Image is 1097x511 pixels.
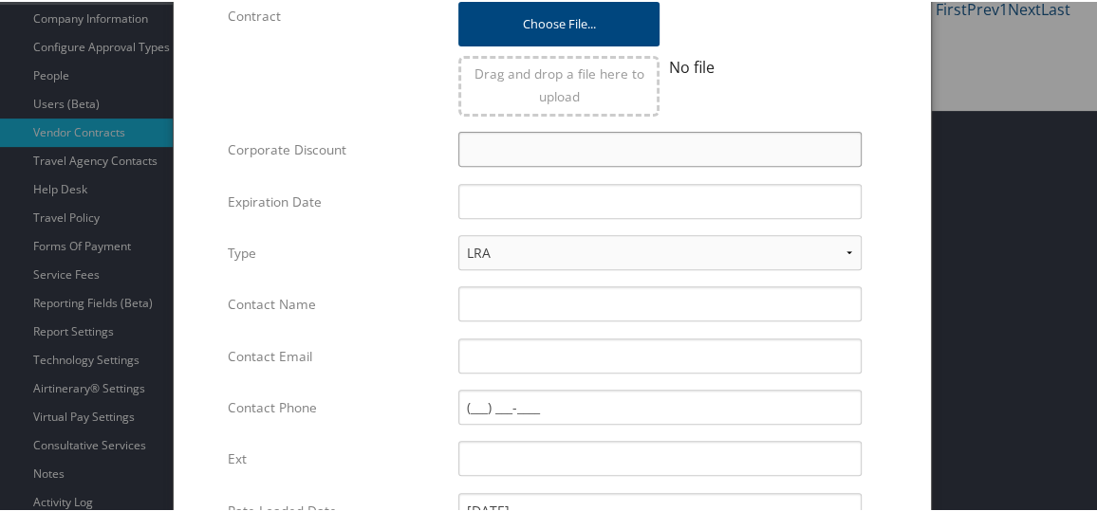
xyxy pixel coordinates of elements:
[458,388,862,423] input: (___) ___-____
[228,439,443,475] label: Ext
[474,63,644,103] span: Drag and drop a file here to upload
[669,55,715,76] span: No file
[228,233,443,269] label: Type
[228,337,443,373] label: Contact Email
[228,130,443,166] label: Corporate Discount
[228,284,443,320] label: Contact Name
[228,388,443,424] label: Contact Phone
[228,182,443,218] label: Expiration Date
